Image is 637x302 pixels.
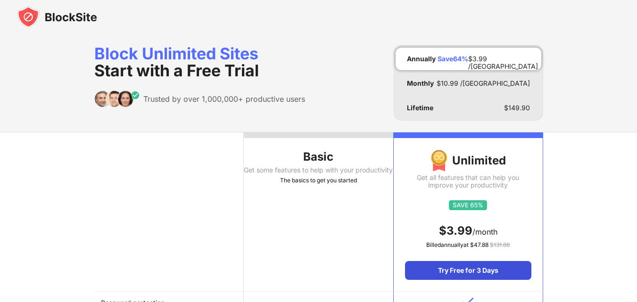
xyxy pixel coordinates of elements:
[405,240,531,250] div: Billed annually at $ 47.88
[407,104,433,112] div: Lifetime
[407,55,436,63] div: Annually
[244,176,393,185] div: The basics to get you started
[405,149,531,172] div: Unlimited
[94,61,259,80] span: Start with a Free Trial
[438,55,468,63] div: Save 64 %
[17,6,97,28] img: blocksite-icon-black.svg
[405,223,531,238] div: /month
[143,94,305,104] div: Trusted by over 1,000,000+ productive users
[94,90,140,107] img: trusted-by.svg
[430,149,447,172] img: img-premium-medal
[490,241,510,248] span: $ 131.88
[449,200,487,210] img: save65.svg
[468,55,538,63] div: $ 3.99 /[GEOGRAPHIC_DATA]
[437,80,530,87] div: $ 10.99 /[GEOGRAPHIC_DATA]
[244,166,393,174] div: Get some features to help with your productivity
[244,149,393,164] div: Basic
[407,80,434,87] div: Monthly
[439,224,472,237] span: $ 3.99
[504,104,530,112] div: $ 149.90
[405,174,531,189] div: Get all features that can help you improve your productivity
[94,45,305,79] div: Block Unlimited Sites
[405,261,531,280] div: Try Free for 3 Days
